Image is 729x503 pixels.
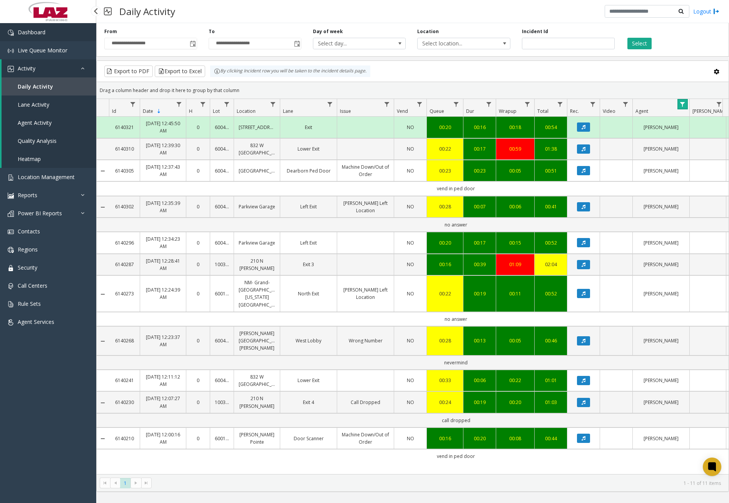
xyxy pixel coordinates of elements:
[114,261,135,268] a: 6140287
[2,96,96,114] a: Lane Activity
[539,290,562,297] a: 00:52
[104,2,112,21] img: pageIcon
[468,435,491,442] div: 00:20
[191,167,205,174] a: 0
[407,377,414,384] span: NO
[239,203,275,210] a: Parkview Garage
[215,145,229,153] a: 600440
[501,337,530,344] a: 00:05
[114,145,135,153] a: 6140310
[415,99,425,109] a: Vend Filter Menu
[191,290,205,297] a: 0
[325,99,335,109] a: Lane Filter Menu
[97,204,109,210] a: Collapse Details
[120,478,130,488] span: Page 1
[537,108,548,114] span: Total
[2,114,96,132] a: Agent Activity
[18,47,67,54] span: Live Queue Monitor
[285,435,332,442] a: Door Scanner
[468,261,491,268] a: 00:39
[431,399,458,406] a: 00:24
[18,210,62,217] span: Power BI Reports
[215,377,229,384] a: 600440
[399,337,422,344] a: NO
[2,150,96,168] a: Heatmap
[2,132,96,150] a: Quality Analysis
[239,431,275,446] a: [PERSON_NAME] Pointe
[693,7,719,15] a: Logout
[8,174,14,181] img: 'icon'
[214,68,220,74] img: infoIcon.svg
[501,124,530,131] a: 00:18
[18,65,35,72] span: Activity
[713,7,719,15] img: logout
[407,124,414,131] span: NO
[145,200,181,214] a: [DATE] 12:35:39 AM
[239,330,275,352] a: [PERSON_NAME][GEOGRAPHIC_DATA][PERSON_NAME]
[342,163,389,178] a: Machine Down/Out of Order
[539,124,562,131] div: 00:54
[431,239,458,246] div: 00:20
[114,377,135,384] a: 6140241
[468,290,491,297] div: 00:19
[97,436,109,442] a: Collapse Details
[8,265,14,271] img: 'icon'
[501,167,530,174] a: 00:05
[501,261,530,268] div: 01:09
[399,261,422,268] a: NO
[222,99,232,109] a: Lot Filter Menu
[431,203,458,210] a: 00:28
[468,203,491,210] a: 00:07
[210,65,370,77] div: By clicking Incident row you will be taken to the incident details page.
[539,377,562,384] a: 01:01
[539,203,562,210] a: 00:41
[468,337,491,344] a: 00:13
[431,167,458,174] div: 00:23
[431,435,458,442] a: 00:16
[18,228,40,235] span: Contacts
[637,203,685,210] a: [PERSON_NAME]
[114,239,135,246] a: 6140296
[399,239,422,246] a: NO
[198,99,208,109] a: H Filter Menu
[430,108,444,114] span: Queue
[342,399,389,406] a: Call Dropped
[18,191,37,199] span: Reports
[501,377,530,384] a: 00:22
[637,261,685,268] a: [PERSON_NAME]
[468,377,491,384] a: 00:06
[145,395,181,409] a: [DATE] 12:07:27 AM
[145,120,181,134] a: [DATE] 12:45:50 AM
[539,399,562,406] div: 01:03
[8,30,14,36] img: 'icon'
[268,99,278,109] a: Location Filter Menu
[285,167,332,174] a: Dearborn Ped Door
[215,239,229,246] a: 600400
[588,99,598,109] a: Rec. Filter Menu
[431,377,458,384] a: 00:33
[239,373,275,388] a: 832 W [GEOGRAPHIC_DATA]
[239,279,275,309] a: NM- Grand-[GEOGRAPHIC_DATA]-[US_STATE][GEOGRAPHIC_DATA]
[637,145,685,153] a: [PERSON_NAME]
[431,290,458,297] a: 00:22
[637,239,685,246] a: [PERSON_NAME]
[539,435,562,442] a: 00:44
[191,124,205,131] a: 0
[191,261,205,268] a: 0
[637,290,685,297] a: [PERSON_NAME]
[635,108,648,114] span: Agent
[637,167,685,174] a: [PERSON_NAME]
[501,435,530,442] div: 00:08
[18,264,37,271] span: Security
[637,124,685,131] a: [PERSON_NAME]
[145,163,181,178] a: [DATE] 12:37:43 AM
[2,59,96,77] a: Activity
[215,399,229,406] a: 100324
[114,290,135,297] a: 6140273
[468,145,491,153] a: 00:17
[156,480,721,486] kendo-pager-info: 1 - 11 of 11 items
